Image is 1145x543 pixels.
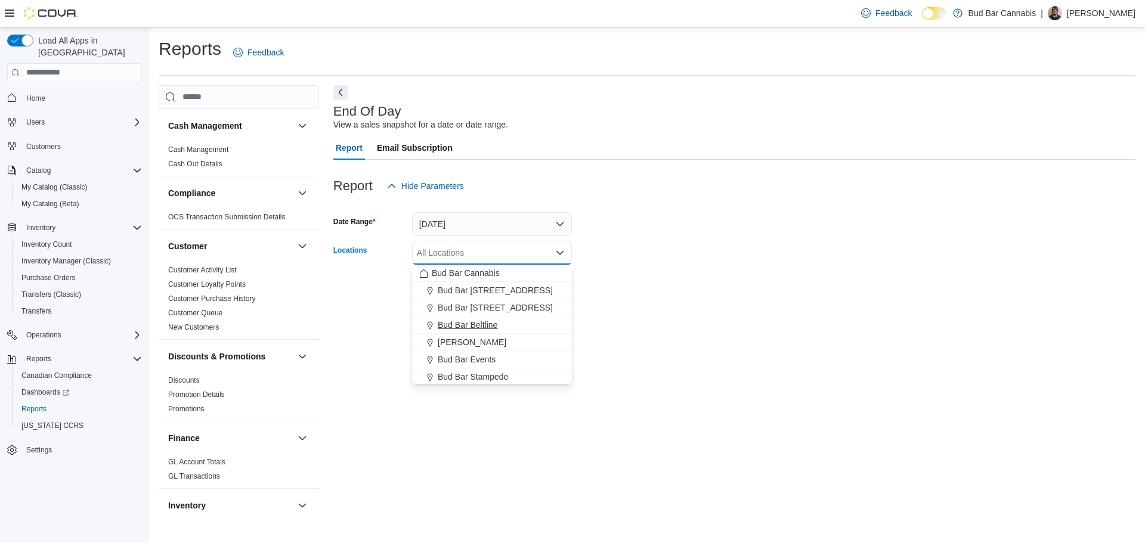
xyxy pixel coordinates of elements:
span: Promotion Details [168,390,225,399]
a: My Catalog (Beta) [17,197,84,211]
button: My Catalog (Beta) [12,196,147,212]
div: Discounts & Promotions [159,373,319,421]
span: Users [26,117,45,127]
div: Cash Management [159,142,319,176]
span: Catalog [26,166,51,175]
button: Transfers (Classic) [12,286,147,303]
span: Dashboards [21,387,69,397]
a: Customers [21,139,66,154]
button: Customer [295,239,310,253]
button: Finance [295,431,310,445]
a: Inventory Count [17,237,77,252]
button: Discounts & Promotions [295,349,310,364]
button: Cash Management [168,120,293,132]
span: Customer Activity List [168,265,237,275]
h1: Reports [159,37,221,61]
span: Transfers [17,304,142,318]
button: Bud Bar Stampede [412,368,572,386]
a: GL Account Totals [168,458,225,466]
button: Reports [21,352,56,366]
span: Hide Parameters [401,180,464,192]
button: Customer [168,240,293,252]
img: Cova [24,7,78,19]
span: Inventory Manager (Classic) [21,256,111,266]
button: Discounts & Promotions [168,350,293,362]
button: Canadian Compliance [12,367,147,384]
a: Feedback [228,41,289,64]
a: Customer Loyalty Points [168,280,246,288]
a: Feedback [856,1,917,25]
span: Inventory [26,223,55,232]
span: Feedback [875,7,912,19]
span: Transfers (Classic) [17,287,142,302]
a: Customer Purchase History [168,294,256,303]
p: | [1041,6,1043,20]
a: Inventory Manager (Classic) [17,254,116,268]
div: Choose from the following options [412,265,572,386]
button: Bud Bar [STREET_ADDRESS] [412,299,572,317]
a: Promotion Details [168,390,225,399]
button: [DATE] [412,212,572,236]
a: Cash Out Details [168,160,222,168]
span: Transfers (Classic) [21,290,81,299]
button: Transfers [12,303,147,319]
button: Compliance [295,186,310,200]
span: Settings [26,445,52,455]
button: Bud Bar Events [412,351,572,368]
a: Home [21,91,50,106]
button: Operations [21,328,66,342]
button: [PERSON_NAME] [412,334,572,351]
span: Reports [17,402,142,416]
span: Bud Bar Events [438,353,496,365]
button: My Catalog (Classic) [12,179,147,196]
a: Dashboards [17,385,74,399]
a: Canadian Compliance [17,368,97,383]
span: My Catalog (Beta) [21,199,79,209]
span: Email Subscription [377,136,453,160]
div: Finance [159,455,319,488]
span: Purchase Orders [21,273,76,283]
a: Discounts [168,376,200,384]
button: Bud Bar Beltline [412,317,572,334]
div: Eric B [1048,6,1062,20]
span: Inventory [21,221,142,235]
a: GL Transactions [168,472,220,480]
button: Compliance [168,187,293,199]
h3: Cash Management [168,120,242,132]
span: Customers [26,142,61,151]
a: Settings [21,443,57,457]
a: Promotions [168,405,205,413]
a: Dashboards [12,384,147,401]
label: Locations [333,246,367,255]
span: Home [21,91,142,106]
span: GL Transactions [168,471,220,481]
span: Inventory Count [21,240,72,249]
span: Report [336,136,363,160]
span: Cash Management [168,145,228,154]
a: OCS Transaction Submission Details [168,213,286,221]
span: Canadian Compliance [21,371,92,380]
button: Catalog [21,163,55,178]
a: Customer Queue [168,309,222,317]
a: My Catalog (Classic) [17,180,92,194]
a: Purchase Orders [17,271,81,285]
button: Operations [2,327,147,343]
h3: Inventory [168,499,206,511]
button: Inventory [21,221,60,235]
span: Bud Bar Stampede [438,371,508,383]
span: Operations [21,328,142,342]
button: Inventory [168,499,293,511]
span: Washington CCRS [17,418,142,433]
button: Bud Bar Cannabis [412,265,572,282]
span: Users [21,115,142,129]
a: Cash Management [168,145,228,154]
div: Compliance [159,210,319,229]
span: Reports [21,352,142,366]
button: Inventory Count [12,236,147,253]
button: Users [21,115,49,129]
h3: Compliance [168,187,215,199]
span: My Catalog (Classic) [21,182,88,192]
button: Finance [168,432,293,444]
